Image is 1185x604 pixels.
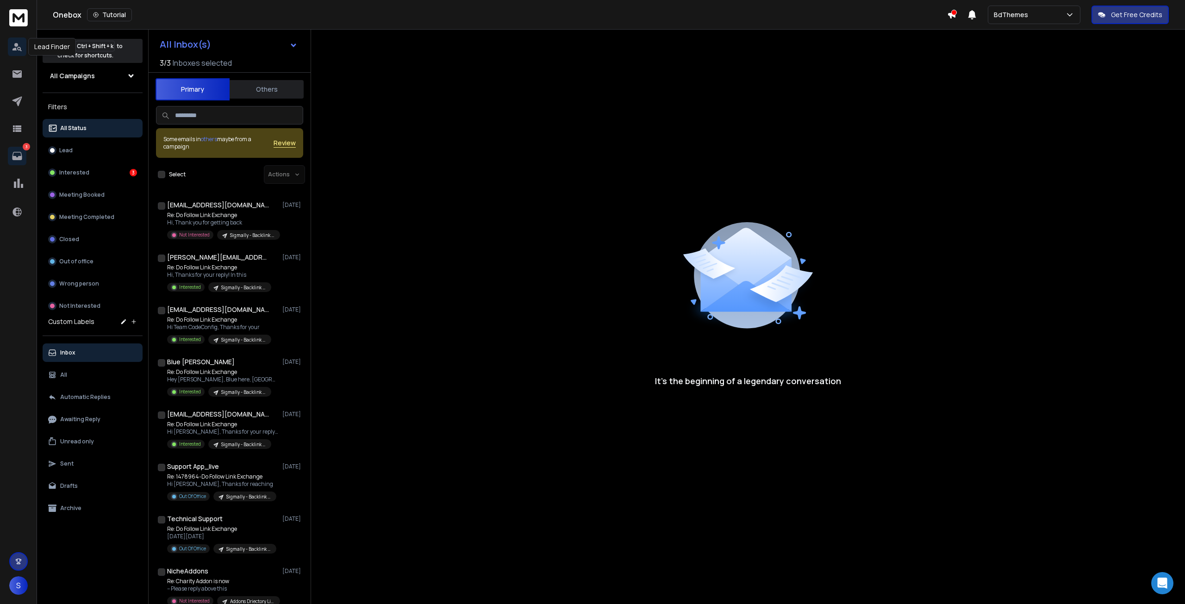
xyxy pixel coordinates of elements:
p: Re: Do Follow Link Exchange [167,421,278,428]
p: [DATE] [282,411,303,418]
p: Out Of Office [179,545,206,552]
p: Awaiting Reply [60,416,100,423]
button: Inbox [43,343,143,362]
p: Closed [59,236,79,243]
p: [DATE] [282,463,303,470]
p: Not Interested [179,231,210,238]
button: Primary [156,78,230,100]
h1: [PERSON_NAME][EMAIL_ADDRESS][DOMAIN_NAME] [167,253,269,262]
button: Archive [43,499,143,517]
button: Others [230,79,304,100]
p: Archive [60,504,81,512]
p: All [60,371,67,379]
h1: [EMAIL_ADDRESS][DOMAIN_NAME] [167,305,269,314]
p: [DATE] [282,515,303,523]
h3: Custom Labels [48,317,94,326]
button: Closed [43,230,143,249]
h1: All Campaigns [50,71,95,81]
p: [DATE][DATE] [167,533,276,540]
p: Lead [59,147,73,154]
h1: [EMAIL_ADDRESS][DOMAIN_NAME] [167,200,269,210]
h3: Filters [43,100,143,113]
p: Re: Charity Addon is now [167,578,278,585]
span: 3 / 3 [160,57,171,68]
span: others [201,135,217,143]
p: Meeting Booked [59,191,105,199]
p: Hi [PERSON_NAME], Thanks for your reply! I [167,428,278,436]
button: S [9,576,28,595]
button: Meeting Completed [43,208,143,226]
p: Hi Team CodeConfig, Thanks for your [167,324,271,331]
p: Sigmally - Backlink Partnership Collab [221,336,266,343]
p: [DATE] [282,201,303,209]
p: Out of office [59,258,94,265]
p: Interested [179,284,201,291]
p: Sigmally - Backlink Partnership Collab [221,389,266,396]
button: Lead [43,141,143,160]
p: Re: Do Follow Link Exchange [167,525,276,533]
p: Interested [59,169,89,176]
p: [DATE] [282,306,303,313]
p: Hey [PERSON_NAME], Blue here, [GEOGRAPHIC_DATA] [167,376,278,383]
button: Drafts [43,477,143,495]
p: Interested [179,336,201,343]
span: Ctrl + Shift + k [75,41,115,51]
div: Some emails in maybe from a campaign [163,136,274,150]
button: All [43,366,143,384]
p: [DATE] [282,567,303,575]
p: 3 [23,143,30,150]
div: Lead Finder [28,38,76,56]
button: Out of office [43,252,143,271]
p: Drafts [60,482,78,490]
p: Not Interested [59,302,100,310]
p: Wrong person [59,280,99,287]
div: Open Intercom Messenger [1151,572,1173,594]
button: Wrong person [43,274,143,293]
p: Interested [179,388,201,395]
p: [DATE] [282,358,303,366]
h1: Blue [PERSON_NAME] [167,357,235,367]
button: All Status [43,119,143,137]
p: -- Please reply above this [167,585,278,592]
p: All Status [60,125,87,132]
button: Sent [43,455,143,473]
h1: All Inbox(s) [160,40,211,49]
button: Get Free Credits [1091,6,1169,24]
p: Hi, Thanks for your reply! In this [167,271,271,279]
p: Out Of Office [179,493,206,500]
h1: NicheAddons [167,567,208,576]
p: [DATE] [282,254,303,261]
h1: Technical Support [167,514,223,523]
p: Sigmally - Backlink Partnership Collab [221,284,266,291]
button: Interested3 [43,163,143,182]
p: Press to check for shortcuts. [57,42,123,60]
button: All Inbox(s) [152,35,305,54]
h3: Inboxes selected [173,57,232,68]
h1: [EMAIL_ADDRESS][DOMAIN_NAME] [167,410,269,419]
div: 3 [130,169,137,176]
button: Awaiting Reply [43,410,143,429]
p: Re: 1478964-Do Follow Link Exchange [167,473,276,480]
p: Re: Do Follow Link Exchange [167,264,271,271]
button: All Campaigns [43,67,143,85]
p: Sent [60,460,74,467]
p: It’s the beginning of a legendary conversation [655,374,841,387]
p: Meeting Completed [59,213,114,221]
p: Sigmally - Backlink Partnership Collab [230,232,274,239]
p: Re: Do Follow Link Exchange [167,316,271,324]
div: Onebox [53,8,947,21]
button: Not Interested [43,297,143,315]
p: Interested [179,441,201,448]
p: Hi, Thank you for getting back [167,219,278,226]
h1: Support App_live [167,462,219,471]
p: Automatic Replies [60,393,111,401]
button: Unread only [43,432,143,451]
button: Tutorial [87,8,132,21]
p: Hi [PERSON_NAME], Thanks for reaching [167,480,276,488]
button: Meeting Booked [43,186,143,204]
button: Review [274,138,296,148]
p: Sigmally - Backlink Partnership Collab [226,493,271,500]
p: BdThemes [994,10,1032,19]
